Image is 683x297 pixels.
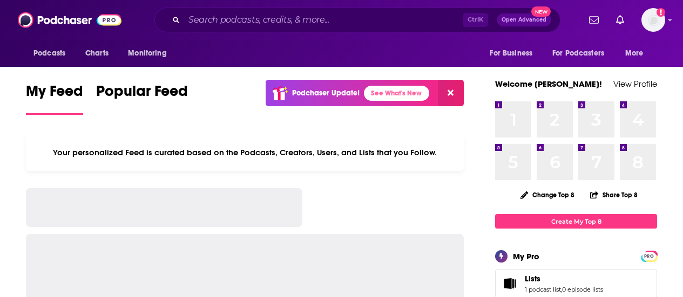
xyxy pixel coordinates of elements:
span: Lists [525,274,540,284]
a: Show notifications dropdown [585,11,603,29]
span: My Feed [26,82,83,107]
button: open menu [482,43,546,64]
a: 1 podcast list [525,286,561,293]
span: New [531,6,551,17]
a: View Profile [613,79,657,89]
button: open menu [545,43,620,64]
button: open menu [26,43,79,64]
button: open menu [618,43,657,64]
a: Popular Feed [96,82,188,115]
span: PRO [643,252,655,260]
a: Welcome [PERSON_NAME]! [495,79,602,89]
span: Popular Feed [96,82,188,107]
button: Change Top 8 [514,188,581,202]
div: Your personalized Feed is curated based on the Podcasts, Creators, Users, and Lists that you Follow. [26,134,464,171]
span: Charts [85,46,109,61]
a: Create My Top 8 [495,214,657,229]
a: Lists [499,276,520,291]
img: User Profile [641,8,665,32]
button: Open AdvancedNew [497,13,551,26]
span: For Business [490,46,532,61]
div: Search podcasts, credits, & more... [154,8,560,32]
a: Charts [78,43,115,64]
span: For Podcasters [552,46,604,61]
input: Search podcasts, credits, & more... [184,11,463,29]
a: Show notifications dropdown [612,11,628,29]
a: My Feed [26,82,83,115]
button: Share Top 8 [590,184,638,205]
button: open menu [120,43,180,64]
span: Ctrl K [463,13,488,27]
span: More [625,46,644,61]
span: Logged in as LBraverman [641,8,665,32]
span: Monitoring [128,46,166,61]
span: Podcasts [33,46,65,61]
a: 0 episode lists [562,286,603,293]
a: PRO [643,252,655,260]
button: Show profile menu [641,8,665,32]
svg: Add a profile image [657,8,665,17]
img: Podchaser - Follow, Share and Rate Podcasts [18,10,121,30]
a: Lists [525,274,603,284]
p: Podchaser Update! [292,88,360,98]
div: My Pro [513,251,539,261]
span: Open Advanced [502,17,546,23]
span: , [561,286,562,293]
a: See What's New [364,86,429,101]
